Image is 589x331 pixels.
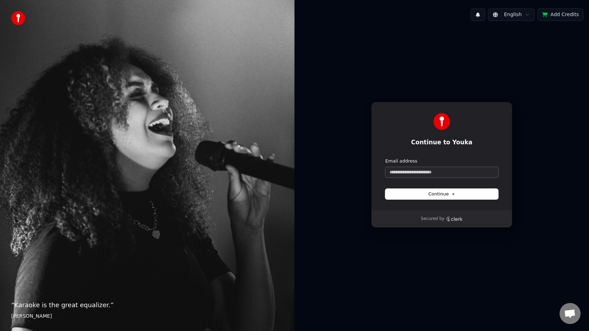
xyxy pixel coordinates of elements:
[385,189,498,199] button: Continue
[11,300,283,310] p: “ Karaoke is the great equalizer. ”
[433,113,450,130] img: Youka
[385,138,498,147] h1: Continue to Youka
[11,11,25,25] img: youka
[560,303,581,324] div: Open chat
[385,158,417,164] label: Email address
[537,8,583,21] button: Add Credits
[446,216,463,221] a: Clerk logo
[428,191,455,197] span: Continue
[11,313,283,320] footer: [PERSON_NAME]
[421,216,444,222] p: Secured by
